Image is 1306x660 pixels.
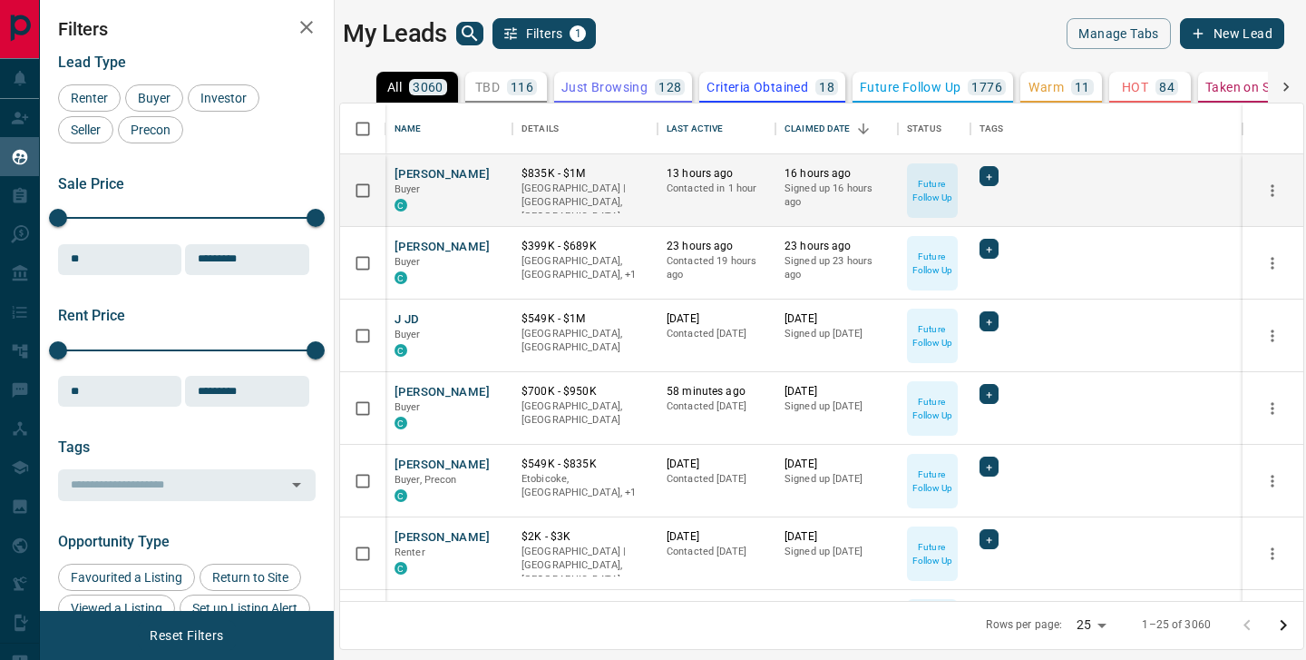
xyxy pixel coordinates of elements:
p: 11 [1075,81,1090,94]
p: Toronto [521,254,648,282]
span: Lead Type [58,54,126,71]
div: Seller [58,116,113,143]
button: more [1259,468,1286,495]
p: 1776 [971,81,1002,94]
span: Viewed a Listing [64,601,169,616]
span: + [986,530,992,548]
div: Viewed a Listing [58,595,175,622]
button: Sort [851,116,876,142]
p: Contacted [DATE] [667,399,766,414]
button: [PERSON_NAME] [395,239,490,256]
button: [PERSON_NAME] [395,384,490,401]
p: $549K - $1M [521,311,648,327]
div: + [979,166,999,186]
p: [DATE] [785,311,889,327]
span: + [986,312,992,330]
p: [DATE] [785,384,889,399]
div: Last Active [658,103,775,154]
p: 58 minutes ago [667,384,766,399]
p: [DATE] [785,457,889,472]
div: 25 [1069,612,1113,638]
p: Future Follow Up [860,81,960,94]
div: condos.ca [395,199,407,212]
p: 18 [819,81,834,94]
h2: Filters [58,18,316,40]
div: Precon [118,116,183,143]
div: + [979,239,999,259]
p: [DATE] [667,457,766,472]
div: + [979,529,999,549]
span: Seller [64,123,107,137]
span: + [986,167,992,185]
p: 23 hours ago [667,239,766,254]
div: + [979,384,999,404]
button: more [1259,250,1286,277]
button: New Lead [1180,18,1284,49]
p: Contacted 19 hours ago [667,254,766,282]
button: Go to next page [1265,607,1301,644]
p: TBD [475,81,500,94]
div: Renter [58,84,121,112]
p: Criteria Obtained [707,81,808,94]
div: Claimed Date [775,103,898,154]
button: search button [456,22,483,45]
div: Tags [970,103,1243,154]
p: 23 hours ago [785,239,889,254]
span: Renter [64,91,114,105]
button: more [1259,177,1286,204]
div: condos.ca [395,271,407,284]
p: Future Follow Up [909,322,956,350]
button: [PERSON_NAME] [395,529,490,547]
div: + [979,311,999,331]
div: Last Active [667,103,723,154]
p: Future Follow Up [909,250,956,277]
div: Buyer [125,84,183,112]
p: Future Follow Up [909,540,956,567]
p: Contacted in 1 hour [667,182,766,196]
div: Status [907,103,941,154]
p: [GEOGRAPHIC_DATA] | [GEOGRAPHIC_DATA], [GEOGRAPHIC_DATA] [521,545,648,587]
span: Buyer, Precon [395,474,457,486]
div: Details [521,103,559,154]
span: Buyer [395,183,421,195]
p: 128 [658,81,681,94]
span: Renter [395,547,425,558]
div: Investor [188,84,259,112]
p: [DATE] [667,529,766,545]
p: Just Browsing [561,81,648,94]
p: Signed up 16 hours ago [785,182,889,210]
span: Buyer [395,401,421,413]
p: [GEOGRAPHIC_DATA], [GEOGRAPHIC_DATA] [521,327,648,355]
span: + [986,240,992,258]
div: Status [898,103,970,154]
p: Signed up [DATE] [785,545,889,559]
p: Signed up [DATE] [785,399,889,414]
p: $835K - $1M [521,166,648,182]
div: Favourited a Listing [58,564,195,591]
div: Return to Site [200,564,301,591]
p: $549K - $835K [521,457,648,472]
button: Manage Tabs [1067,18,1170,49]
button: [PERSON_NAME] [395,457,490,474]
div: Set up Listing Alert [180,595,310,622]
p: Contacted [DATE] [667,472,766,487]
span: 1 [571,27,584,40]
span: Buyer [132,91,177,105]
div: Claimed Date [785,103,851,154]
p: [DATE] [667,311,766,327]
div: Details [512,103,658,154]
p: [GEOGRAPHIC_DATA], [GEOGRAPHIC_DATA] [521,399,648,428]
div: condos.ca [395,562,407,575]
button: more [1259,395,1286,422]
p: Contacted [DATE] [667,545,766,559]
button: more [1259,322,1286,350]
div: condos.ca [395,344,407,357]
span: Precon [124,123,177,137]
div: condos.ca [395,489,407,502]
div: Name [385,103,512,154]
p: [GEOGRAPHIC_DATA] | [GEOGRAPHIC_DATA], [GEOGRAPHIC_DATA] [521,182,648,224]
p: 116 [511,81,533,94]
p: Mississauga [521,472,648,500]
p: 84 [1159,81,1174,94]
span: Buyer [395,256,421,268]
